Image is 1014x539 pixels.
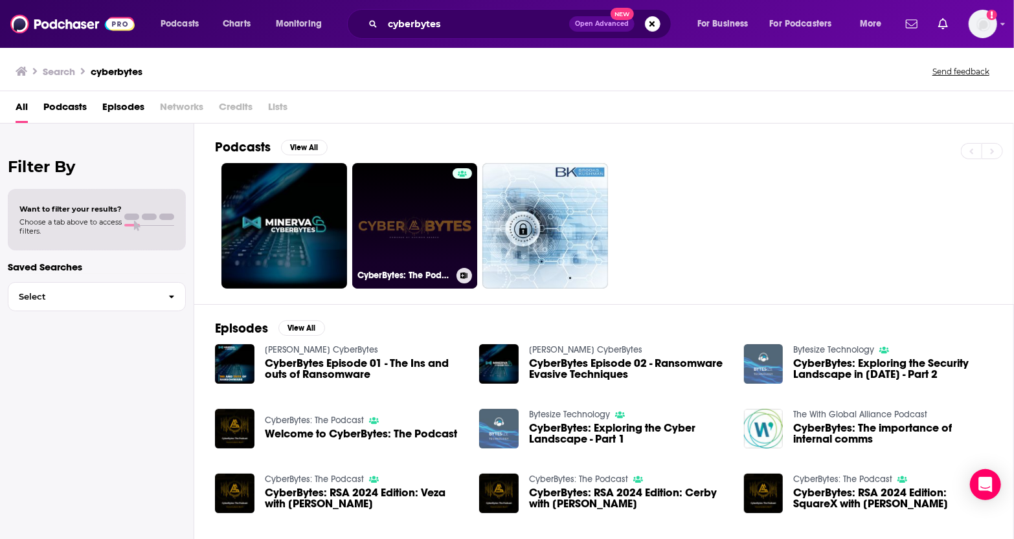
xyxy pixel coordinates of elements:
img: CyberBytes: Exploring the Cyber Landscape - Part 1 [479,409,519,448]
button: open menu [267,14,339,34]
h2: Podcasts [215,139,271,155]
a: Minerva CyberBytes [265,344,378,355]
img: CyberBytes: RSA 2024 Edition: Veza with Rich Dandliker [215,474,254,513]
button: Send feedback [929,66,993,77]
a: All [16,96,28,123]
span: Select [8,292,158,301]
a: Welcome to CyberBytes: The Podcast [265,428,457,439]
span: New [611,8,634,20]
span: Monitoring [276,15,322,33]
span: For Podcasters [770,15,832,33]
img: User Profile [969,10,997,38]
a: CyberBytes: RSA 2024 Edition: Veza with Rich Dandliker [265,487,464,509]
span: Charts [223,15,251,33]
img: CyberBytes: RSA 2024 Edition: Cerby with Belsasar Lepe [479,474,519,513]
img: CyberBytes: The importance of internal comms [744,409,783,448]
a: CyberBytes: Exploring the Security Landscape in 2023 - Part 2 [793,358,993,380]
button: Show profile menu [969,10,997,38]
a: CyberBytes: The importance of internal comms [793,423,993,445]
button: Open AdvancedNew [569,16,635,32]
a: CyberBytes: The Podcast [265,474,364,485]
button: open menu [761,14,851,34]
h2: Episodes [215,320,268,336]
svg: Add a profile image [987,10,997,20]
img: CyberBytes: RSA 2024 Edition: SquareX with Vivek Ramachandran [744,474,783,513]
span: CyberBytes: RSA 2024 Edition: Veza with [PERSON_NAME] [265,487,464,509]
a: PodcastsView All [215,139,328,155]
span: CyberBytes: RSA 2024 Edition: Cerby with [PERSON_NAME] [529,487,728,509]
span: Choose a tab above to access filters. [19,217,122,236]
button: View All [281,140,328,155]
a: Show notifications dropdown [933,13,953,35]
img: Welcome to CyberBytes: The Podcast [215,409,254,448]
span: CyberBytes: RSA 2024 Edition: SquareX with [PERSON_NAME] [793,487,993,509]
a: CyberBytes: The Podcast [352,163,478,289]
img: Podchaser - Follow, Share and Rate Podcasts [10,12,135,36]
span: CyberBytes: Exploring the Security Landscape in [DATE] - Part 2 [793,358,993,380]
a: The With Global Alliance Podcast [793,409,927,420]
button: Select [8,282,186,311]
a: Episodes [102,96,144,123]
h2: Filter By [8,157,186,176]
a: CyberBytes Episode 02 - Ransomware Evasive Techniques [529,358,728,380]
a: Bytesize Technology [529,409,610,420]
a: Podcasts [43,96,87,123]
span: Logged in as Shift_2 [969,10,997,38]
a: Bytesize Technology [793,344,874,355]
button: View All [278,320,325,336]
span: Open Advanced [575,21,629,27]
h3: cyberbytes [91,65,142,78]
a: Charts [214,14,258,34]
img: CyberBytes Episode 01 - The Ins and outs of Ransomware [215,344,254,384]
a: CyberBytes Episode 01 - The Ins and outs of Ransomware [265,358,464,380]
a: CyberBytes: The Podcast [529,474,628,485]
div: Search podcasts, credits, & more... [359,9,684,39]
a: CyberBytes: The Podcast [793,474,892,485]
p: Saved Searches [8,261,186,273]
button: open menu [688,14,765,34]
span: Networks [160,96,203,123]
img: CyberBytes: Exploring the Security Landscape in 2023 - Part 2 [744,344,783,384]
span: Lists [268,96,287,123]
button: open menu [851,14,898,34]
span: Podcasts [161,15,199,33]
a: CyberBytes: Exploring the Cyber Landscape - Part 1 [529,423,728,445]
input: Search podcasts, credits, & more... [383,14,569,34]
div: Open Intercom Messenger [970,469,1001,500]
span: Want to filter your results? [19,204,122,214]
a: Minerva CyberBytes [529,344,642,355]
h3: Search [43,65,75,78]
h3: CyberBytes: The Podcast [357,270,451,281]
a: Show notifications dropdown [901,13,923,35]
a: CyberBytes: The Podcast [265,415,364,426]
a: EpisodesView All [215,320,325,336]
a: CyberBytes: RSA 2024 Edition: SquareX with Vivek Ramachandran [793,487,993,509]
button: open menu [152,14,216,34]
span: More [860,15,882,33]
a: CyberBytes: RSA 2024 Edition: Cerby with Belsasar Lepe [529,487,728,509]
span: Credits [219,96,253,123]
img: CyberBytes Episode 02 - Ransomware Evasive Techniques [479,344,519,384]
span: For Business [697,15,749,33]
